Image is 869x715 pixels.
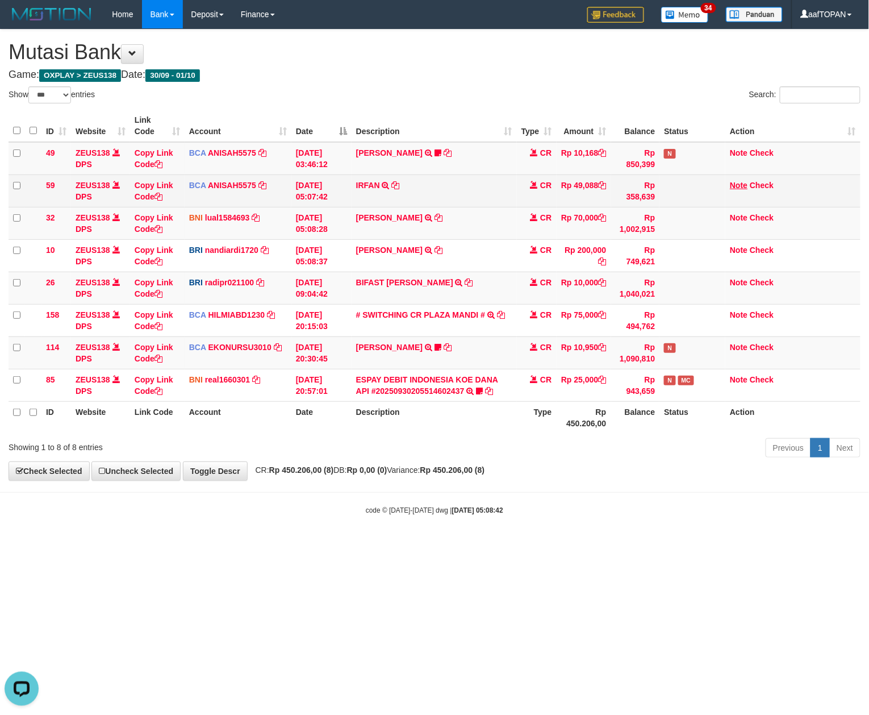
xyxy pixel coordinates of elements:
span: 32 [46,213,55,222]
th: Link Code: activate to sort column ascending [130,110,185,142]
span: BNI [189,213,203,222]
td: DPS [71,369,130,401]
a: Note [730,246,747,255]
img: Feedback.jpg [587,7,644,23]
th: Website: activate to sort column ascending [71,110,130,142]
a: IRFAN [356,181,380,190]
span: CR [540,148,552,157]
strong: [DATE] 05:08:42 [452,506,503,514]
a: Next [829,438,860,458]
a: ANISAH5575 [208,148,256,157]
span: CR [540,213,552,222]
a: Copy Link Code [135,148,173,169]
span: 26 [46,278,55,287]
a: Check [750,148,774,157]
span: CR [540,375,552,384]
span: 49 [46,148,55,157]
th: Link Code [130,401,185,434]
a: Copy ANISAH5575 to clipboard [258,148,266,157]
a: [PERSON_NAME] [356,343,423,352]
td: [DATE] 20:30:45 [291,336,352,369]
h4: Game: Date: [9,69,860,81]
a: Copy AHMAD AGUSTI to clipboard [444,343,452,352]
strong: Rp 450.206,00 (8) [269,465,334,475]
a: Check Selected [9,462,90,481]
a: Check [750,310,774,319]
span: 85 [46,375,55,384]
th: Type: activate to sort column ascending [517,110,557,142]
a: Copy nandiardi1720 to clipboard [261,246,269,255]
td: Rp 943,659 [611,369,660,401]
a: Copy # SWITCHING CR PLAZA MANDI # to clipboard [497,310,505,319]
a: Copy lual1584693 to clipboard [252,213,260,222]
a: Copy ESPAY DEBIT INDONESIA KOE DANA API #20250930205514602437 to clipboard [485,386,493,396]
span: 34 [701,3,716,13]
a: ZEUS138 [76,278,110,287]
th: Description: activate to sort column ascending [352,110,517,142]
span: Manually Checked by: aafyoona [678,376,695,385]
div: Showing 1 to 8 of 8 entries [9,437,354,453]
a: Check [750,278,774,287]
label: Show entries [9,86,95,103]
a: Note [730,343,747,352]
td: Rp 1,090,810 [611,336,660,369]
th: ID: activate to sort column ascending [41,110,71,142]
td: Rp 75,000 [557,304,611,336]
td: Rp 70,000 [557,207,611,239]
a: Uncheck Selected [91,462,181,481]
img: panduan.png [726,7,783,22]
th: Action [725,401,860,434]
span: 158 [46,310,59,319]
a: HILMIABD1230 [208,310,265,319]
a: Copy Rp 25,000 to clipboard [599,375,607,384]
td: [DATE] 09:04:42 [291,272,352,304]
th: Date: activate to sort column descending [291,110,352,142]
a: Check [750,375,774,384]
a: Note [730,375,747,384]
th: Balance [611,401,660,434]
span: 114 [46,343,59,352]
a: real1660301 [205,375,250,384]
span: Has Note [664,149,675,159]
td: DPS [71,142,130,175]
a: Copy Link Code [135,181,173,201]
h1: Mutasi Bank [9,41,860,64]
img: Button%20Memo.svg [661,7,709,23]
a: Note [730,181,747,190]
a: Copy Rp 49,088 to clipboard [599,181,607,190]
a: Toggle Descr [183,462,248,481]
a: ZEUS138 [76,246,110,255]
a: 1 [810,438,830,458]
span: BRI [189,278,203,287]
span: BCA [189,310,206,319]
th: Status [659,110,725,142]
td: DPS [71,272,130,304]
td: Rp 1,040,021 [611,272,660,304]
span: Has Note [664,376,675,385]
th: Type [517,401,557,434]
a: Copy real1660301 to clipboard [252,375,260,384]
input: Search: [780,86,860,103]
a: Copy Rp 75,000 to clipboard [599,310,607,319]
a: radipr021100 [205,278,254,287]
td: Rp 1,002,915 [611,207,660,239]
a: Check [750,181,774,190]
span: BNI [189,375,203,384]
span: CR [540,246,552,255]
a: nandiardi1720 [205,246,258,255]
td: Rp 358,639 [611,174,660,207]
a: EKONURSU3010 [208,343,271,352]
a: Copy BIFAST ERIKA S PAUN to clipboard [465,278,473,287]
span: CR: DB: Variance: [250,465,485,475]
td: Rp 200,000 [557,239,611,272]
a: Copy MUKHAMAD CAHYO to clipboard [434,246,442,255]
a: [PERSON_NAME] [356,246,423,255]
td: Rp 749,621 [611,239,660,272]
a: Note [730,278,747,287]
strong: Rp 450.206,00 (8) [420,465,485,475]
th: Action: activate to sort column ascending [725,110,860,142]
a: Copy radipr021100 to clipboard [256,278,264,287]
td: [DATE] 05:07:42 [291,174,352,207]
th: Website [71,401,130,434]
td: Rp 850,399 [611,142,660,175]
